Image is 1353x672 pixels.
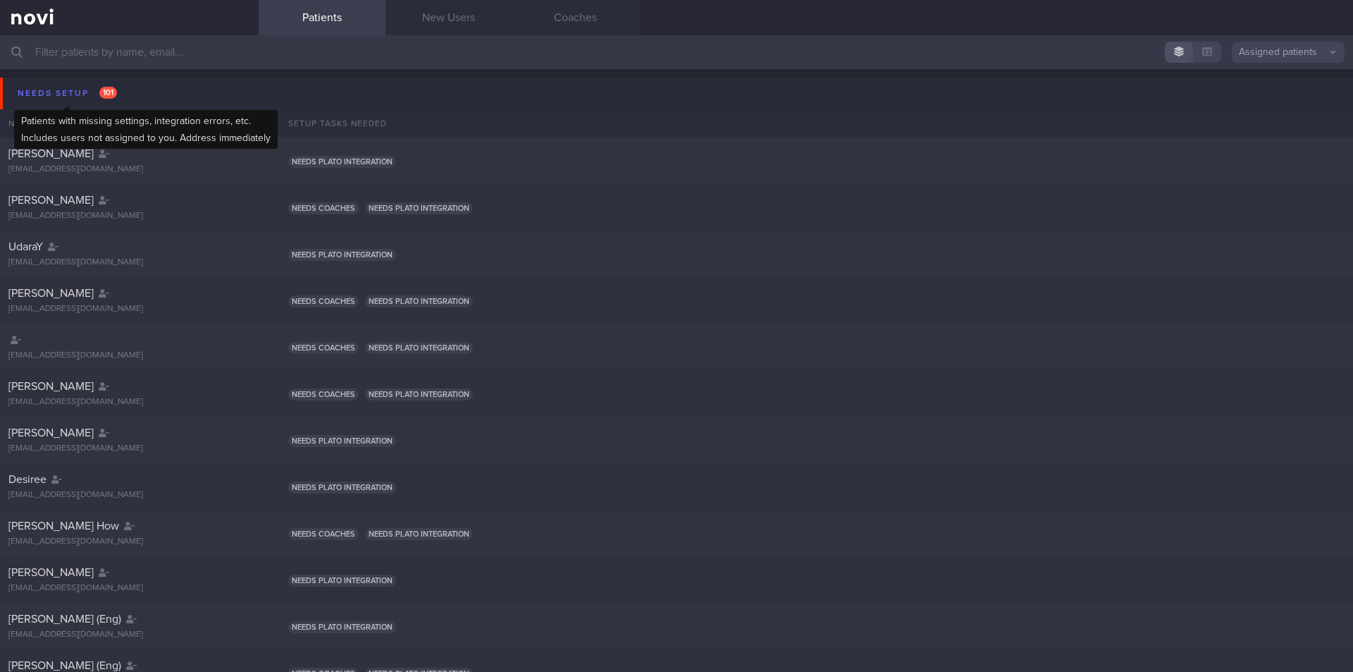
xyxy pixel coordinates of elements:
[288,621,396,633] span: Needs plato integration
[288,482,396,494] span: Needs plato integration
[8,613,121,625] span: [PERSON_NAME] (Eng)
[8,241,43,252] span: UdaraY
[288,342,359,354] span: Needs coaches
[8,444,250,454] div: [EMAIL_ADDRESS][DOMAIN_NAME]
[8,381,94,392] span: [PERSON_NAME]
[8,567,94,578] span: [PERSON_NAME]
[8,257,250,268] div: [EMAIL_ADDRESS][DOMAIN_NAME]
[8,427,94,439] span: [PERSON_NAME]
[8,537,250,547] div: [EMAIL_ADDRESS][DOMAIN_NAME]
[8,660,121,671] span: [PERSON_NAME] (Eng)
[8,350,250,361] div: [EMAIL_ADDRESS][DOMAIN_NAME]
[288,575,396,587] span: Needs plato integration
[365,295,473,307] span: Needs plato integration
[280,109,1353,138] div: Setup tasks needed
[288,202,359,214] span: Needs coaches
[365,202,473,214] span: Needs plato integration
[288,295,359,307] span: Needs coaches
[8,164,250,175] div: [EMAIL_ADDRESS][DOMAIN_NAME]
[8,195,94,206] span: [PERSON_NAME]
[99,87,117,99] span: 101
[202,109,259,138] div: Chats
[288,156,396,168] span: Needs plato integration
[8,211,250,221] div: [EMAIL_ADDRESS][DOMAIN_NAME]
[8,304,250,314] div: [EMAIL_ADDRESS][DOMAIN_NAME]
[8,630,250,640] div: [EMAIL_ADDRESS][DOMAIN_NAME]
[288,249,396,261] span: Needs plato integration
[8,397,250,408] div: [EMAIL_ADDRESS][DOMAIN_NAME]
[8,288,94,299] span: [PERSON_NAME]
[365,528,473,540] span: Needs plato integration
[288,389,359,401] span: Needs coaches
[14,84,121,103] div: Needs setup
[365,389,473,401] span: Needs plato integration
[365,342,473,354] span: Needs plato integration
[8,474,47,485] span: Desiree
[8,148,94,159] span: [PERSON_NAME]
[1232,42,1345,63] button: Assigned patients
[8,520,119,532] span: [PERSON_NAME] How
[288,435,396,447] span: Needs plato integration
[288,528,359,540] span: Needs coaches
[8,583,250,594] div: [EMAIL_ADDRESS][DOMAIN_NAME]
[8,490,250,501] div: [EMAIL_ADDRESS][DOMAIN_NAME]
